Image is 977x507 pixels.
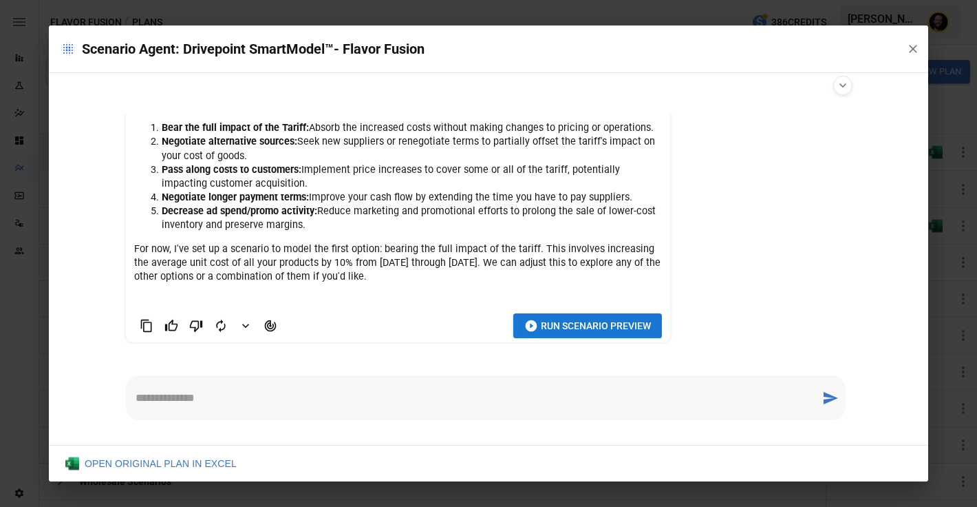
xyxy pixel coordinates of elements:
[162,136,297,147] strong: Negotiate alternative sources:
[162,163,662,191] li: Implement price increases to cover some or all of the tariff, potentially impacting customer acqu...
[184,315,208,337] button: Bad Response
[65,457,79,470] img: Excel
[233,313,258,338] button: Detailed Feedback
[65,457,237,470] div: OPEN ORIGINAL PLAN IN EXCEL
[833,76,852,95] button: Show agent settings
[60,38,895,60] p: Scenario Agent: Drivepoint SmartModel™- Flavor Fusion
[134,315,159,337] button: Copy to clipboard
[162,205,317,217] strong: Decrease ad spend/promo activity:
[541,318,651,335] span: Run Scenario Preview
[162,191,662,205] li: Improve your cash flow by extending the time you have to pay suppliers.
[162,122,309,134] strong: Bear the full impact of the Tariff:
[162,164,301,176] strong: Pass along costs to customers:
[162,135,662,163] li: Seek new suppliers or renegotiate terms to partially offset the tariff's impact on your cost of g...
[162,192,309,203] strong: Negotiate longer payment terms:
[208,315,233,337] button: Regenerate Response
[159,315,184,337] button: Good Response
[162,205,662,232] li: Reduce marketing and promotional efforts to prolong the sale of lower-cost inventory and preserve...
[162,121,662,135] li: Absorb the increased costs without making changes to pricing or operations.
[258,313,283,338] button: Agent Changes Data
[134,242,662,284] p: For now, I've set up a scenario to model the first option: bearing the full impact of the tariff....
